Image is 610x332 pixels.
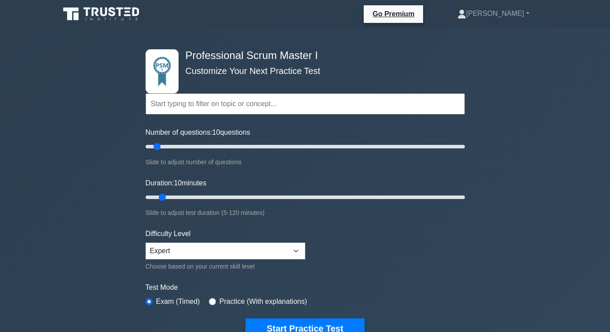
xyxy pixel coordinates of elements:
div: Slide to adjust test duration (5-120 minutes) [146,207,465,218]
label: Practice (With explanations) [219,296,307,307]
span: 10 [212,129,220,136]
input: Start typing to filter on topic or concept... [146,93,465,114]
label: Difficulty Level [146,229,191,239]
span: 10 [174,179,182,187]
label: Duration: minutes [146,178,207,188]
a: Go Premium [367,8,420,19]
a: [PERSON_NAME] [436,5,551,22]
label: Number of questions: questions [146,127,250,138]
div: Slide to adjust number of questions [146,157,465,167]
h4: Professional Scrum Master I [182,49,422,62]
div: Choose based on your current skill level [146,261,305,272]
label: Test Mode [146,282,465,293]
label: Exam (Timed) [156,296,200,307]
